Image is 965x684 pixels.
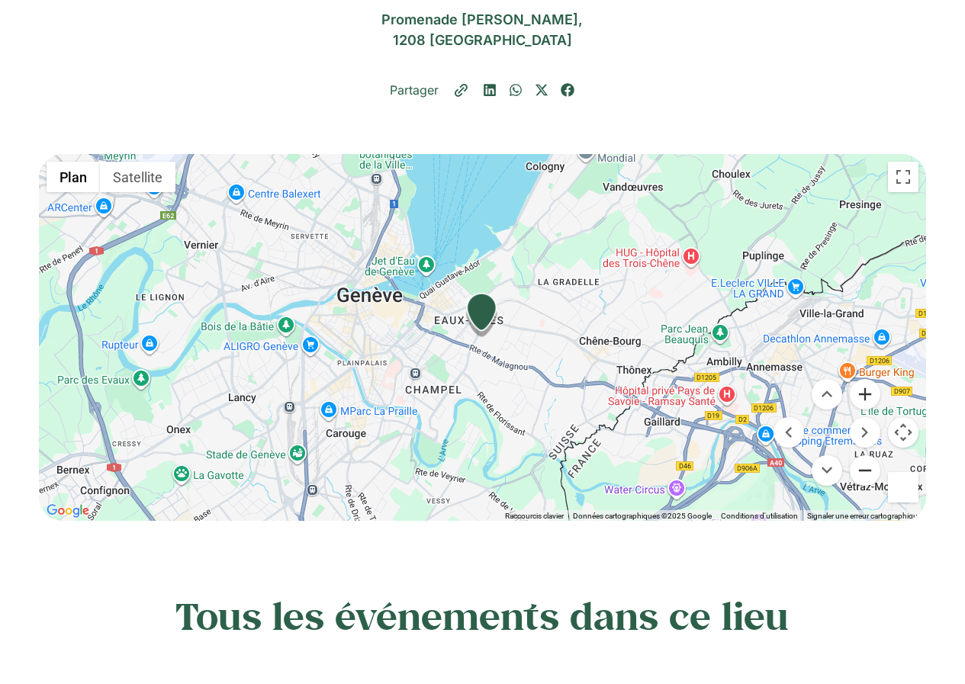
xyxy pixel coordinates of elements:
button: Afficher un plan de ville [47,162,100,192]
div: Promenade [PERSON_NAME], 1208 [GEOGRAPHIC_DATA] [39,9,927,50]
button: Commandes de la caméra de la carte [888,417,918,448]
span: Données cartographiques ©2025 Google [573,512,712,520]
img: Google [43,501,93,521]
button: Afficher les images satellite [100,162,175,192]
button: Faites glisser Pegman sur la carte pour ouvrir Street View [888,472,918,503]
button: Zoom arrière [850,455,880,486]
button: Déplacer vers la gauche [774,417,804,448]
h2: Tous les événements dans ce lieu [39,594,927,638]
p: Partager [390,81,439,99]
button: Zoom avant [850,379,880,409]
a: Conditions d'utilisation (s'ouvre dans un nouvel onglet) [721,512,798,520]
button: Raccourcis clavier [505,511,564,522]
button: Monter [812,379,842,409]
div: Partager sur x-twitter [535,83,548,97]
button: Passer en plein écran [888,162,918,192]
a: Signaler une erreur cartographique [807,512,922,520]
button: Descendre [812,455,842,486]
div: Partager sur facebook [561,83,574,97]
div: Promenade Charles-Martin, 1208 Geneva [465,292,498,338]
a: Ouvrir cette zone dans Google Maps (dans une nouvelle fenêtre) [43,501,93,521]
div: Partager sur whatsapp [509,83,523,97]
button: Déplacer vers la droite [850,417,880,448]
div: Partager sur linkedin [483,83,497,97]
